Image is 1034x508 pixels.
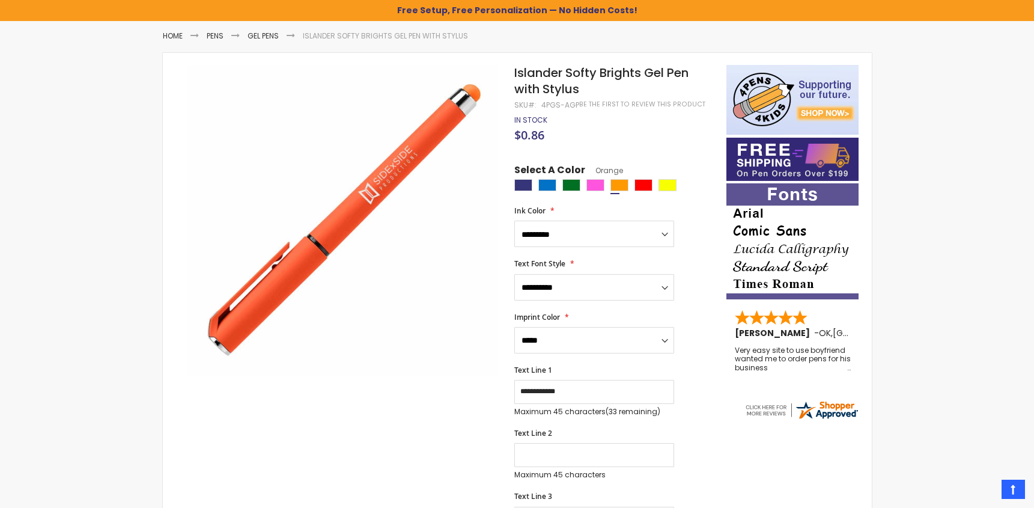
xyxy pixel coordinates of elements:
[514,115,547,125] span: In stock
[634,179,652,191] div: Red
[562,179,580,191] div: Green
[514,407,674,417] p: Maximum 45 characters
[514,206,546,216] span: Ink Color
[187,64,499,376] img: orange-4pgs-agp-islander-softy-brights-gel-w-stylus_1.jpg
[726,183,859,299] img: font-personalization-examples
[514,115,547,125] div: Availability
[514,64,689,97] span: Islander Softy Brights Gel Pen with Stylus
[819,327,831,339] span: OK
[744,399,859,421] img: 4pens.com widget logo
[735,346,851,372] div: Very easy site to use boyfriend wanted me to order pens for his business
[579,100,705,109] a: Be the first to review this product
[514,428,552,438] span: Text Line 2
[163,31,183,41] a: Home
[585,165,623,176] span: Orange
[1002,480,1025,499] a: Top
[514,365,552,375] span: Text Line 1
[248,31,279,41] a: Gel Pens
[514,100,537,110] strong: SKU
[658,179,677,191] div: Yellow
[514,164,585,180] span: Select A Color
[514,179,532,191] div: Royal Blue
[744,413,859,423] a: 4pens.com certificate URL
[207,31,224,41] a: Pens
[726,65,859,135] img: 4pens 4 kids
[514,127,544,143] span: $0.86
[303,31,468,41] li: Islander Softy Brights Gel Pen with Stylus
[514,259,565,269] span: Text Font Style
[538,179,556,191] div: Blue Light
[606,406,660,417] span: (33 remaining)
[610,179,628,191] div: Orange
[514,491,552,501] span: Text Line 3
[735,327,814,339] span: [PERSON_NAME]
[726,138,859,181] img: Free shipping on orders over $199
[514,312,560,322] span: Imprint Color
[514,470,674,480] p: Maximum 45 characters
[586,179,604,191] div: Pink
[814,327,921,339] span: - ,
[833,327,921,339] span: [GEOGRAPHIC_DATA]
[541,100,579,110] div: 4PGS-AGP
